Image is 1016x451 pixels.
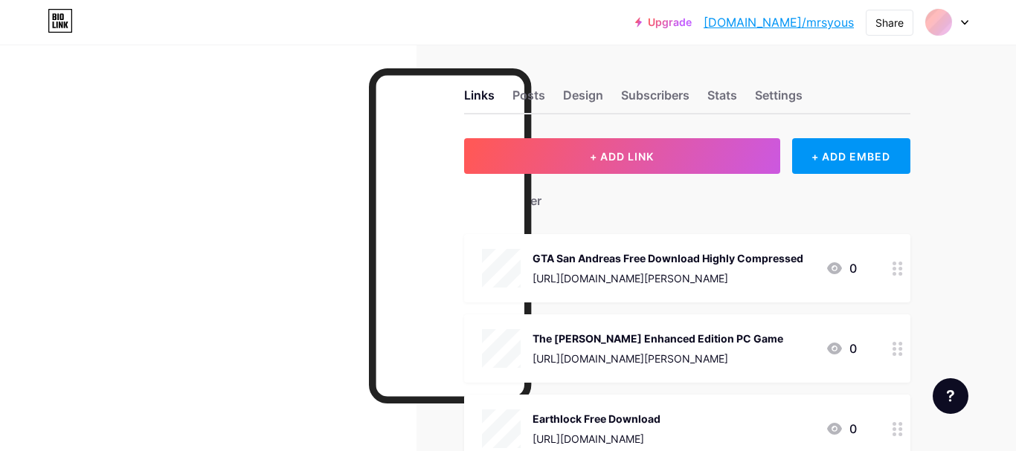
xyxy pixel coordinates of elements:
[826,420,857,438] div: 0
[533,351,783,366] div: [URL][DOMAIN_NAME][PERSON_NAME]
[875,15,904,30] div: Share
[635,16,692,28] a: Upgrade
[533,411,660,426] div: Earthlock Free Download
[707,86,737,113] div: Stats
[826,340,857,357] div: 0
[512,86,545,113] div: Posts
[563,86,603,113] div: Design
[533,270,803,286] div: [URL][DOMAIN_NAME][PERSON_NAME]
[590,150,654,163] span: + ADD LINK
[826,259,857,277] div: 0
[533,431,660,447] div: [URL][DOMAIN_NAME]
[704,13,854,31] a: [DOMAIN_NAME]/mrsyous
[792,138,910,174] div: + ADD EMBED
[464,138,780,174] button: + ADD LINK
[533,331,783,346] div: The [PERSON_NAME] Enhanced Edition PC Game
[621,86,689,113] div: Subscribers
[533,250,803,266] div: GTA San Andreas Free Download Highly Compressed
[755,86,803,113] div: Settings
[464,86,495,113] div: Links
